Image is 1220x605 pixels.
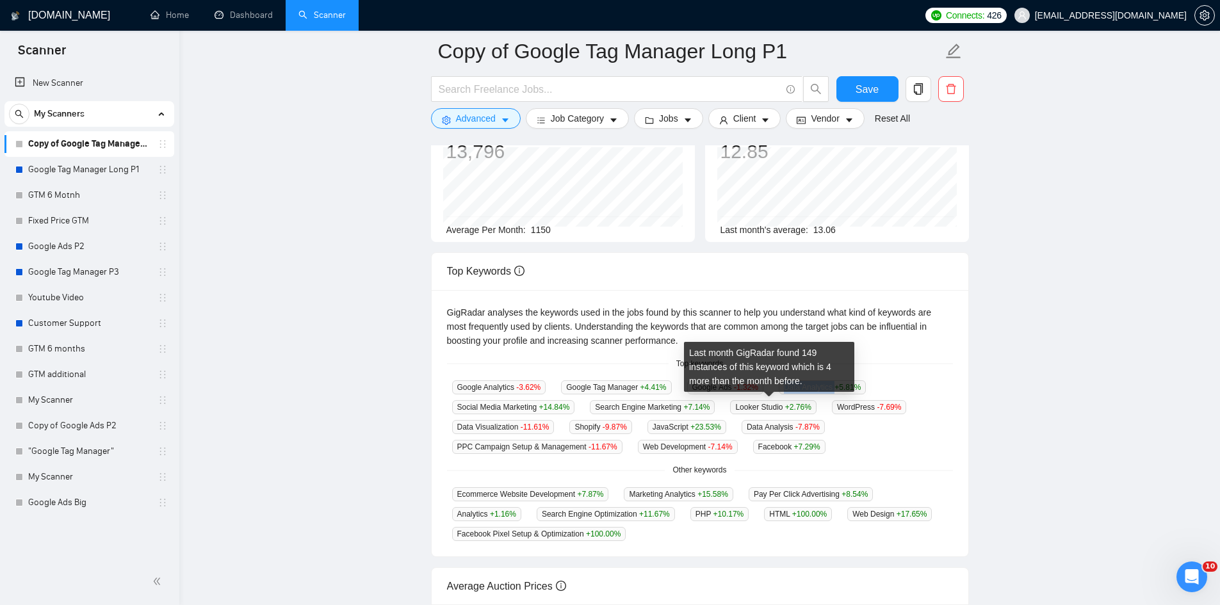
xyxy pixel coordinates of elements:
span: Facebook Pixel Setup & Optimization [452,527,626,541]
span: +100.00 % [792,510,827,519]
span: search [804,83,828,95]
span: Client [733,111,756,125]
span: Analytics [452,507,521,521]
span: info-circle [514,266,525,276]
span: Jobs [659,111,678,125]
span: +14.84 % [539,403,570,412]
button: copy [906,76,931,102]
button: userClientcaret-down [708,108,781,129]
span: Data Visualization [452,420,555,434]
span: JavaScript [647,420,726,434]
span: setting [442,115,451,125]
span: PPC Campaign Setup & Management [452,440,622,454]
span: holder [158,318,168,328]
img: upwork-logo.png [931,10,941,20]
span: Other keywords [665,464,734,476]
span: 426 [987,8,1001,22]
span: holder [158,497,168,508]
a: Google Ads Big [28,490,150,515]
span: Looker Studio [730,400,816,414]
a: Customer Support [28,311,150,336]
span: Web Design [847,507,932,521]
div: Top Keywords [447,253,953,289]
a: Copy of Google Tag Manager Long P1 [28,131,150,157]
input: Search Freelance Jobs... [439,81,781,97]
span: holder [158,190,168,200]
span: holder [158,216,168,226]
span: Advanced [456,111,496,125]
img: logo [11,6,20,26]
span: Vendor [811,111,839,125]
span: Scanner [8,41,76,68]
span: Facebook [753,440,826,454]
a: GTM 6 Motnh [28,182,150,208]
span: holder [158,165,168,175]
button: folderJobscaret-down [634,108,703,129]
span: holder [158,472,168,482]
a: Google Tag Manager Long P1 [28,157,150,182]
li: New Scanner [4,70,174,96]
span: +7.87 % [577,490,603,499]
span: -9.87 % [603,423,627,432]
span: folder [645,115,654,125]
span: Marketing Analytics [624,487,733,501]
span: -11.61 % [521,423,549,432]
a: setting [1194,10,1215,20]
a: Google Tag Manager P3 [28,259,150,285]
span: 13.06 [813,225,836,235]
span: holder [158,293,168,303]
a: My Scanner [28,387,150,413]
span: idcard [797,115,806,125]
button: idcardVendorcaret-down [786,108,864,129]
button: settingAdvancedcaret-down [431,108,521,129]
button: search [9,104,29,124]
a: Youtube Video [28,285,150,311]
span: holder [158,241,168,252]
span: Search Engine Optimization [537,507,675,521]
span: copy [906,83,931,95]
span: Pay Per Click Advertising [749,487,873,501]
span: info-circle [786,85,795,93]
button: barsJob Categorycaret-down [526,108,629,129]
span: My Scanners [34,101,85,127]
span: Save [856,81,879,97]
span: holder [158,267,168,277]
span: delete [939,83,963,95]
div: Average Auction Prices [447,568,953,604]
button: setting [1194,5,1215,26]
a: GTM additional [28,362,150,387]
span: holder [158,421,168,431]
span: holder [158,395,168,405]
span: 10 [1203,561,1217,572]
div: GigRadar analyses the keywords used in the jobs found by this scanner to help you understand what... [447,305,953,348]
a: homeHome [150,10,189,20]
a: Copy of Google Ads P2 [28,413,150,439]
span: -7.14 % [708,442,733,451]
span: holder [158,344,168,354]
a: Fixed Price GTM [28,208,150,234]
span: holder [158,446,168,456]
span: Ecommerce Website Development [452,487,609,501]
div: Last month GigRadar found 149 instances of this keyword which is 4 more than the month before. [684,342,854,392]
a: New Scanner [15,70,164,96]
span: +7.14 % [683,403,710,412]
a: "Google Tag Manager" [28,439,150,464]
span: Job Category [551,111,604,125]
span: Connects: [946,8,984,22]
span: WordPress [832,400,907,414]
span: +15.58 % [697,490,728,499]
span: holder [158,139,168,149]
a: Reset All [875,111,910,125]
span: -7.87 % [795,423,820,432]
span: 1150 [531,225,551,235]
a: My Scanner [28,464,150,490]
span: +1.16 % [490,510,516,519]
span: double-left [152,575,165,588]
span: +10.17 % [713,510,744,519]
span: +8.54 % [842,490,868,499]
iframe: Intercom live chat [1176,561,1207,592]
span: -7.69 % [877,403,901,412]
span: +7.29 % [794,442,820,451]
span: +23.53 % [690,423,721,432]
